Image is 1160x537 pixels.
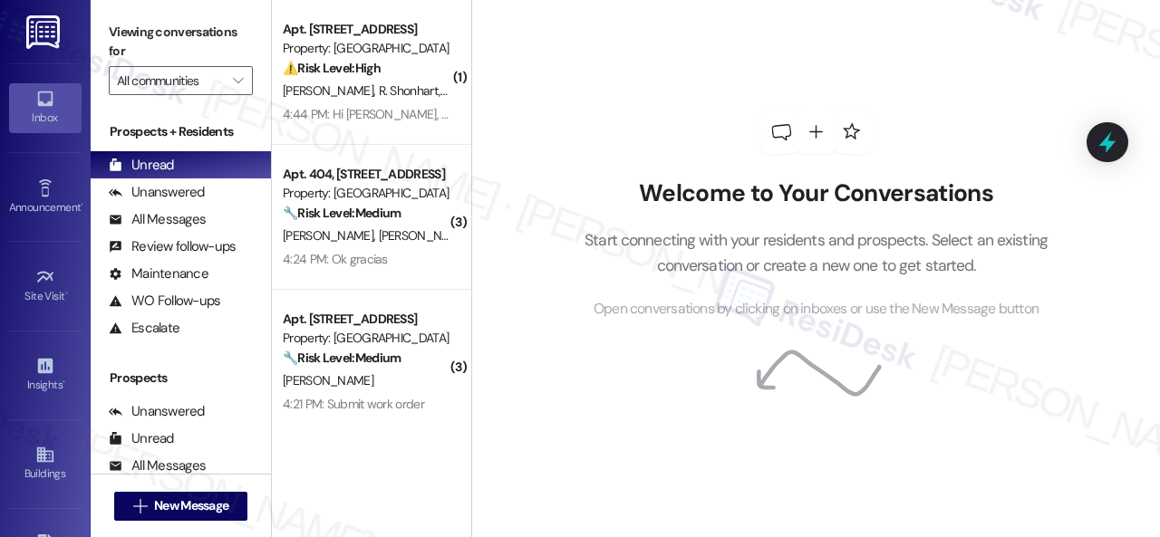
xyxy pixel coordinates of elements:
[109,264,208,283] div: Maintenance
[114,492,248,521] button: New Message
[283,227,379,244] span: [PERSON_NAME]
[594,298,1039,321] span: Open conversations by clicking on inboxes or use the New Message button
[154,496,228,515] span: New Message
[283,329,450,348] div: Property: [GEOGRAPHIC_DATA]
[109,456,206,475] div: All Messages
[283,165,450,184] div: Apt. 404, [STREET_ADDRESS]
[557,179,1076,208] h2: Welcome to Your Conversations
[283,20,450,39] div: Apt. [STREET_ADDRESS]
[26,15,63,49] img: ResiDesk Logo
[109,18,253,66] label: Viewing conversations for
[65,287,68,300] span: •
[109,183,205,202] div: Unanswered
[283,205,401,221] strong: 🔧 Risk Level: Medium
[133,499,147,513] i: 
[283,39,450,58] div: Property: [GEOGRAPHIC_DATA]
[109,210,206,229] div: All Messages
[233,73,243,88] i: 
[63,376,65,388] span: •
[283,251,388,267] div: 4:24 PM: Ok gracias
[109,292,220,311] div: WO Follow-ups
[283,396,424,412] div: 4:21 PM: Submit work order
[9,350,82,399] a: Insights •
[283,184,450,203] div: Property: [GEOGRAPHIC_DATA]
[379,227,469,244] span: [PERSON_NAME]
[283,372,373,388] span: [PERSON_NAME]
[109,237,236,256] div: Review follow-ups
[283,350,401,366] strong: 🔧 Risk Level: Medium
[91,369,271,388] div: Prospects
[109,402,205,421] div: Unanswered
[9,83,82,132] a: Inbox
[81,198,83,211] span: •
[109,429,174,448] div: Unread
[557,227,1076,279] p: Start connecting with your residents and prospects. Select an existing conversation or create a n...
[9,262,82,311] a: Site Visit •
[109,156,174,175] div: Unread
[283,310,450,329] div: Apt. [STREET_ADDRESS]
[379,82,444,99] span: R. Shonhart
[283,82,379,99] span: [PERSON_NAME]
[117,66,224,95] input: All communities
[109,319,179,338] div: Escalate
[91,122,271,141] div: Prospects + Residents
[9,439,82,488] a: Buildings
[283,60,381,76] strong: ⚠️ Risk Level: High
